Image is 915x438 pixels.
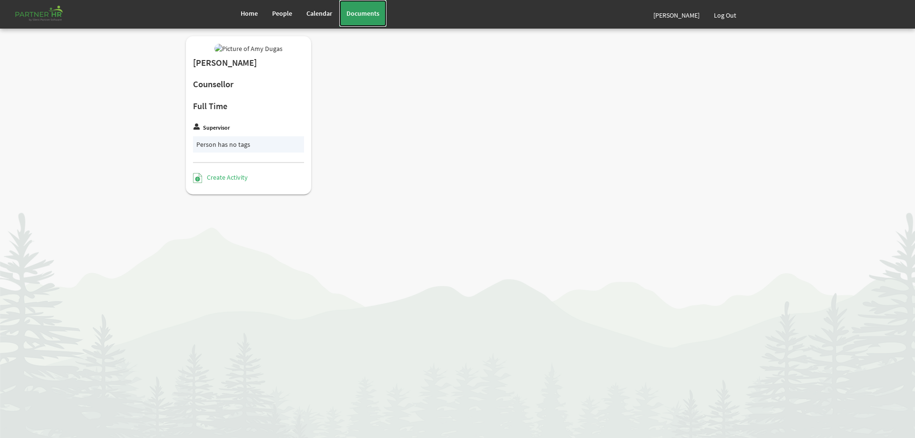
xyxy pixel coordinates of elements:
img: Picture of Amy Dugas [214,44,283,53]
h4: Full Time [193,102,304,111]
h2: [PERSON_NAME] [193,58,304,68]
img: Create Activity [193,173,202,183]
span: Documents [346,9,379,18]
a: Create Activity [193,173,248,182]
span: Home [241,9,258,18]
div: Person has no tags [196,140,301,149]
a: Log Out [707,2,743,29]
label: Supervisor [203,125,230,131]
a: [PERSON_NAME] [646,2,707,29]
span: People [272,9,292,18]
span: Calendar [306,9,332,18]
h2: Counsellor [193,80,304,90]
